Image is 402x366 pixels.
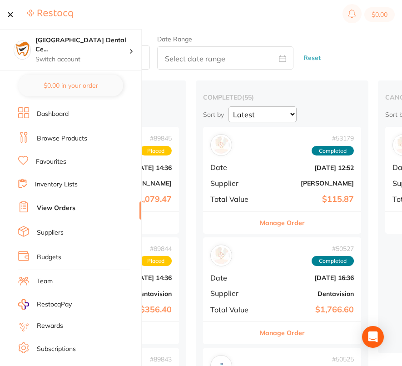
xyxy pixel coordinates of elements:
span: Placed [140,256,172,266]
b: Dentavision [263,290,354,297]
span: Total Value [210,195,256,203]
b: [DATE] 16:36 [263,274,354,281]
span: Completed [312,256,354,266]
span: # 89845 [140,135,172,142]
b: $115.87 [263,195,354,204]
span: # 50527 [312,245,354,252]
label: Date Range [157,35,192,43]
span: Supplier [210,289,256,297]
b: [DATE] 12:52 [263,164,354,171]
button: Reset [301,46,323,70]
a: Budgets [37,253,61,262]
p: Sort by [203,110,224,119]
span: Supplier [210,179,256,187]
span: # 89843 [140,356,172,363]
img: Horsham Plaza Dental Centre [14,41,30,57]
img: Dentavision [213,247,230,264]
a: Dashboard [37,110,69,119]
button: Manage Order [260,322,305,344]
span: Completed [312,146,354,156]
a: Rewards [37,321,63,331]
a: Subscriptions [37,345,76,354]
a: Favourites [36,157,66,166]
span: RestocqPay [37,300,72,309]
img: Restocq Logo [27,9,73,19]
a: Inventory Lists [35,180,78,189]
a: Restocq Logo [27,9,73,20]
span: # 53179 [312,135,354,142]
b: $1,766.60 [263,305,354,315]
button: Manage Order [260,212,305,234]
span: Date [210,274,256,282]
h2: completed ( 55 ) [203,93,361,101]
a: View Orders [37,204,75,213]
a: Team [37,277,53,286]
span: Date [210,163,256,171]
p: Switch account [35,55,129,64]
img: Adam Dental [213,136,230,154]
span: # 89844 [140,245,172,252]
h4: Horsham Plaza Dental Centre [35,36,129,54]
button: $0.00 in your order [18,75,123,96]
div: Open Intercom Messenger [362,326,384,348]
span: # 50525 [312,356,354,363]
img: RestocqPay [18,299,29,310]
b: [PERSON_NAME] [263,180,354,187]
input: Select date range [157,46,293,70]
a: RestocqPay [18,299,72,310]
a: Suppliers [37,228,64,237]
a: Browse Products [37,134,87,143]
span: Placed [140,146,172,156]
button: $0.00 [364,7,395,22]
span: Total Value [210,306,256,314]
